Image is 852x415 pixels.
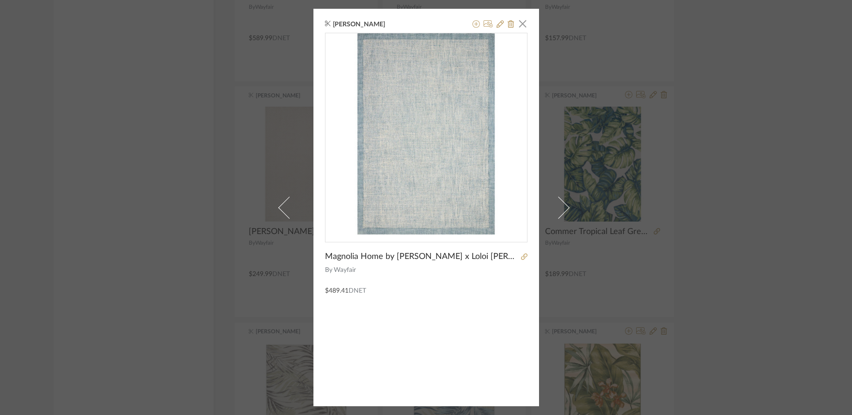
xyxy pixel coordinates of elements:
span: By [325,265,332,275]
button: Close [514,14,532,33]
div: 0 [325,33,527,235]
span: DNET [349,288,366,294]
span: [PERSON_NAME] [333,20,399,29]
span: Wayfair [334,265,527,275]
span: Magnolia Home by [PERSON_NAME] x Loloi [PERSON_NAME] / Blue Area Rug [325,252,518,262]
img: e5846538-485d-4e09-9848-16ff7cb6a1e6_436x436.jpg [325,33,527,235]
span: $489.41 [325,288,349,294]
